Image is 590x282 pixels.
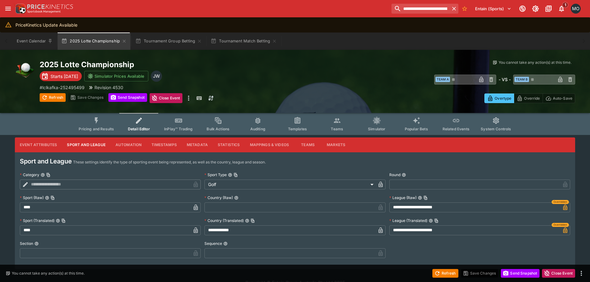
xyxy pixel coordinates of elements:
img: PriceKinetics Logo [14,2,26,15]
h6: - VS - [499,76,511,83]
button: Send Snapshot [501,269,540,278]
p: Sport (Translated) [20,218,55,223]
button: Section [34,241,39,246]
button: League (Raw)Copy To Clipboard [418,196,422,200]
span: Overridden [553,223,567,227]
h4: Sport and League [20,157,72,165]
p: Starts [DATE] [50,73,78,80]
button: Copy To Clipboard [251,219,255,223]
button: Send Snapshot [108,93,147,102]
button: Copy To Clipboard [61,219,66,223]
button: Markets [322,137,350,152]
button: Copy To Clipboard [434,219,439,223]
button: Country (Raw) [234,196,238,200]
button: Refresh [40,93,66,102]
div: PriceKinetics Update Available [15,19,77,31]
button: Round [402,173,406,177]
button: Sport TypeCopy To Clipboard [228,173,232,177]
button: Timestamps [146,137,182,152]
button: Country (Translated)Copy To Clipboard [245,219,249,223]
p: Category [20,172,39,177]
button: League (Translated)Copy To Clipboard [429,219,433,223]
div: Start From [484,93,575,103]
span: 1 [562,2,569,8]
p: Section [20,241,33,246]
button: Toggle light/dark mode [530,3,541,14]
button: Event Calendar [13,33,56,50]
span: Pricing and Results [79,127,114,131]
span: Detail Editor [128,127,150,131]
button: Automation [111,137,147,152]
p: League (Translated) [389,218,427,223]
span: Simulator [368,127,385,131]
button: Connected to PK [517,3,528,14]
p: Copy To Clipboard [40,84,85,91]
button: Statistics [213,137,245,152]
div: Justin Walsh [151,71,162,82]
span: Overridden [553,200,567,204]
button: Notifications [556,3,567,14]
button: Copy To Clipboard [234,173,238,177]
p: Overtype [495,95,511,102]
span: Bulk Actions [207,127,229,131]
img: golf.png [15,60,35,80]
span: Auditing [250,127,265,131]
button: Auto-Save [543,93,575,103]
p: Sequence [204,241,222,246]
p: Revision 4530 [94,84,123,91]
span: Team A [435,77,450,82]
img: PriceKinetics [27,4,73,9]
p: Auto-Save [553,95,572,102]
button: No Bookmarks [460,4,470,14]
p: Country (Raw) [204,195,233,200]
button: more [185,93,192,103]
button: Tournament Match Betting [207,33,281,50]
button: Documentation [543,3,554,14]
button: Override [514,93,543,103]
input: search [391,4,449,14]
p: Override [524,95,540,102]
span: System Controls [481,127,511,131]
button: Copy To Clipboard [423,196,428,200]
button: Mappings & Videos [245,137,294,152]
div: Matt Oliver [571,4,581,14]
span: Related Events [443,127,470,131]
p: Sport Type [204,172,227,177]
button: Teams [294,137,322,152]
button: Sport (Raw)Copy To Clipboard [45,196,49,200]
h2: Copy To Clipboard [40,60,308,69]
button: Metadata [182,137,213,152]
button: Event Attributes [15,137,62,152]
p: Sport (Raw) [20,195,44,200]
button: Close Event [542,269,575,278]
button: Copy To Clipboard [50,196,55,200]
button: Select Tenant [471,4,515,14]
button: Tournament Group Betting [132,33,206,50]
div: Event type filters [74,113,516,135]
button: Matt Oliver [569,2,583,15]
button: Sport (Translated)Copy To Clipboard [56,219,60,223]
p: League (Raw) [389,195,417,200]
button: Sequence [223,241,228,246]
p: You cannot take any action(s) at this time. [12,271,85,276]
button: open drawer [2,3,14,14]
button: Simulator Prices Available [84,71,148,81]
div: Golf [204,180,375,189]
p: Round [389,172,400,177]
button: 2025 Lotte Championship [58,33,130,50]
span: Teams [331,127,343,131]
p: These settings identify the type of sporting event being represented, as well as the country, lea... [73,159,266,165]
span: Team B [514,77,529,82]
span: Popular Bets [405,127,428,131]
span: Templates [288,127,307,131]
p: You cannot take any action(s) at this time. [499,60,571,65]
p: Country (Translated) [204,218,244,223]
button: Overtype [484,93,514,103]
img: Sportsbook Management [27,10,61,13]
button: Close Event [150,93,183,103]
button: Sport and League [62,137,110,152]
span: InPlay™ Trading [164,127,193,131]
button: CategoryCopy To Clipboard [41,173,45,177]
button: Copy To Clipboard [46,173,50,177]
button: Refresh [432,269,458,278]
